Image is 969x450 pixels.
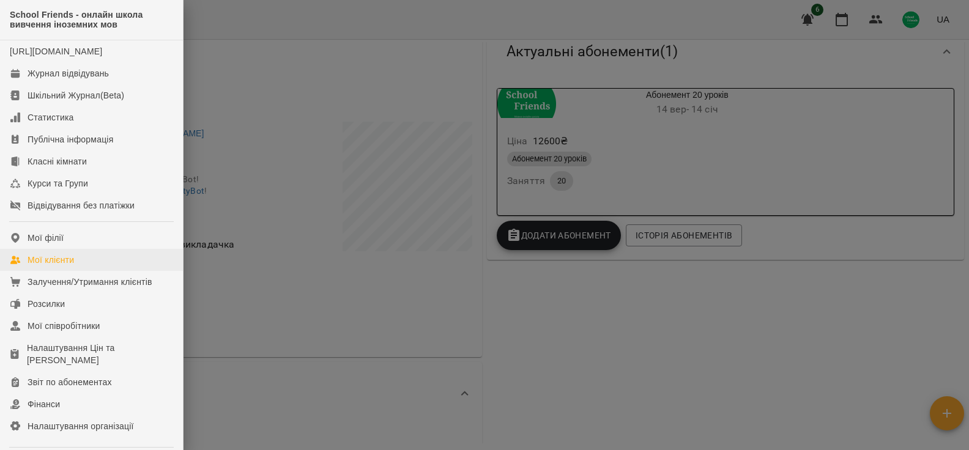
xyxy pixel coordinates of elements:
div: Статистика [28,111,74,124]
div: Налаштування Цін та [PERSON_NAME] [27,342,173,366]
a: [URL][DOMAIN_NAME] [10,46,102,56]
div: Шкільний Журнал(Beta) [28,89,124,101]
div: Налаштування організації [28,420,134,432]
div: Класні кімнати [28,155,87,168]
div: Мої філії [28,232,64,244]
div: Розсилки [28,298,65,310]
div: Журнал відвідувань [28,67,109,79]
div: Публічна інформація [28,133,113,146]
div: Курси та Групи [28,177,88,190]
div: Мої клієнти [28,254,74,266]
div: Залучення/Утримання клієнтів [28,276,152,288]
div: Мої співробітники [28,320,100,332]
span: School Friends - онлайн школа вивчення іноземних мов [10,10,173,30]
div: Фінанси [28,398,60,410]
div: Звіт по абонементах [28,376,112,388]
div: Відвідування без платіжки [28,199,135,212]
